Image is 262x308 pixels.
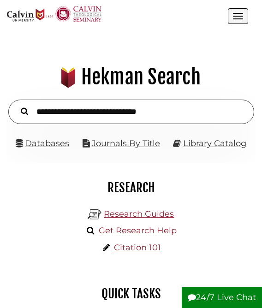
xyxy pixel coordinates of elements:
[11,65,251,89] h1: Hekman Search
[114,243,161,253] a: Citation 101
[92,138,160,148] a: Journals By Title
[55,6,101,22] img: Calvin Theological Seminary
[104,209,174,219] a: Research Guides
[99,225,177,236] a: Get Research Help
[16,105,33,117] button: Search
[183,138,246,148] a: Library Catalog
[14,286,248,302] h2: Quick Tasks
[21,107,28,116] i: Search
[88,207,101,221] img: Hekman Library Logo
[14,180,248,195] h2: Research
[228,8,248,24] button: Open the menu
[16,138,69,148] a: Databases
